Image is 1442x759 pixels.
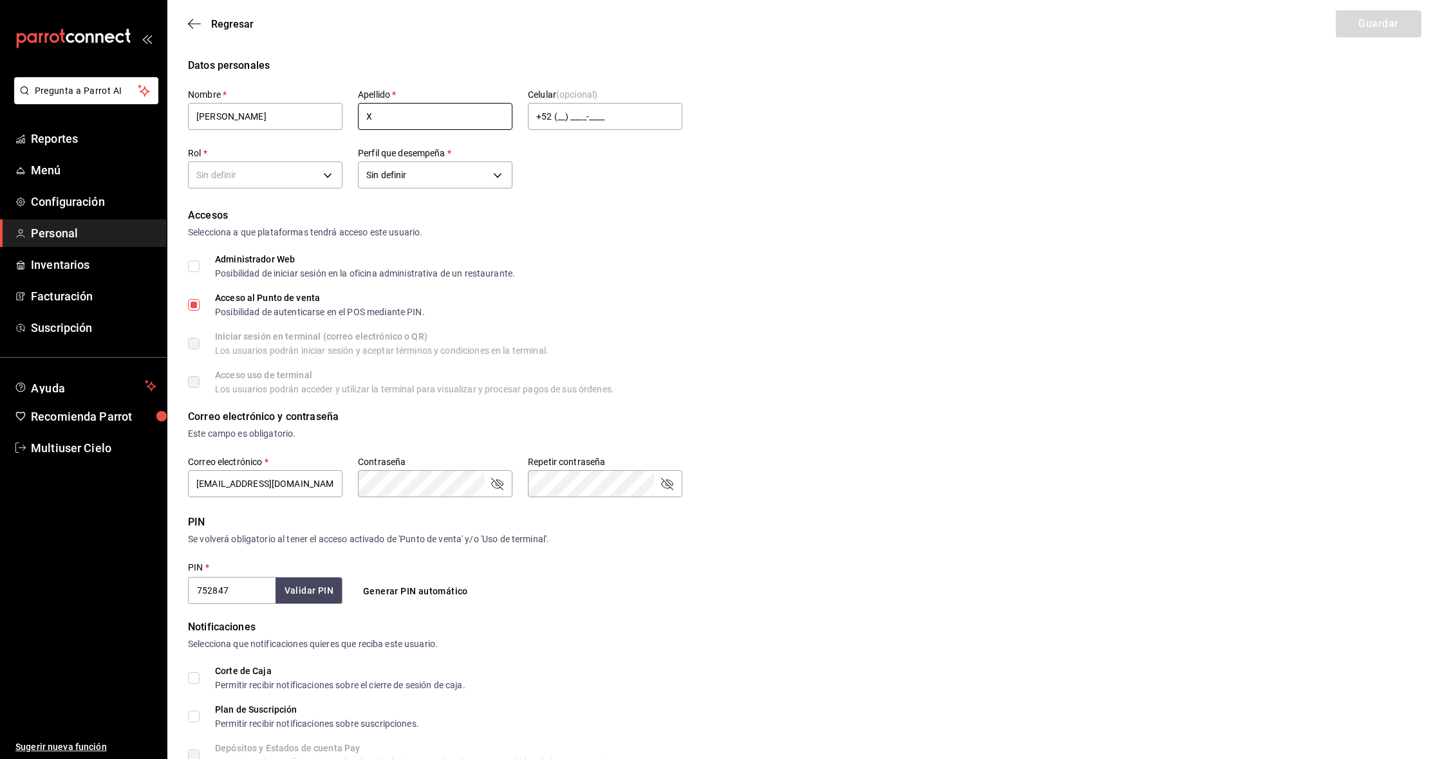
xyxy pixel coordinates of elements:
[188,457,342,466] label: Correo electrónico
[188,619,1421,635] div: Notificaciones
[215,681,465,690] div: Permitir recibir notificaciones sobre el cierre de sesión de caja.
[276,578,342,604] button: Validar PIN
[31,161,156,179] span: Menú
[188,161,342,188] div: Sin definir
[31,256,156,273] span: Inventarios
[215,385,614,394] div: Los usuarios podrán acceder y utilizar la terminal para visualizar y procesar pagos de sus órdenes.
[31,193,156,210] span: Configuración
[188,563,209,572] label: PIN
[14,77,158,104] button: Pregunta a Parrot AI
[31,378,140,394] span: Ayuda
[215,307,425,316] div: Posibilidad de autenticarse en el POS mediante PIN.
[31,439,156,457] span: Multiuser Cielo
[188,226,1421,239] div: Selecciona a que plataformas tendrá acceso este usuario.
[215,255,515,264] div: Administrador Web
[556,89,597,100] span: (opcional)
[188,90,342,99] label: Nombre
[215,269,515,278] div: Posibilidad de iniciar sesión en la oficina administrativa de un restaurante.
[659,476,675,491] button: passwordField
[188,409,1421,425] div: Correo electrónico y contraseña
[215,705,419,714] div: Plan de Suscripción
[9,93,158,107] a: Pregunta a Parrot AI
[15,740,156,754] span: Sugerir nueva función
[489,476,505,491] button: passwordField
[188,149,342,158] label: Rol
[188,577,276,604] input: 3 a 6 dígitos
[215,346,548,355] div: Los usuarios podrán iniciar sesión y aceptar términos y condiciones en la terminal.
[188,427,1421,441] div: Este campo es obligatorio.
[215,666,465,675] div: Corte de Caja
[358,149,512,158] label: Perfil que desempeña
[215,332,548,341] div: Iniciar sesión en terminal (correo electrónico o QR)
[215,719,419,728] div: Permitir recibir notificaciones sobre suscripciones.
[142,33,152,44] button: open_drawer_menu
[31,224,156,242] span: Personal
[35,84,138,98] span: Pregunta a Parrot AI
[31,288,156,305] span: Facturación
[528,457,682,466] label: Repetir contraseña
[188,470,342,497] input: ejemplo@gmail.com
[528,90,682,99] label: Celular
[188,18,254,30] button: Regresar
[188,58,1421,73] div: Datos personales
[215,293,425,302] div: Acceso al Punto de venta
[358,580,473,603] button: Generar PIN automático
[358,161,512,188] div: Sin definir
[31,319,156,336] span: Suscripción
[188,533,1421,546] div: Se volverá obligatorio al tener el acceso activado de 'Punto de venta' y/o 'Uso de terminal'.
[215,744,659,753] div: Depósitos y Estados de cuenta Pay
[188,637,1421,651] div: Selecciona que notificaciones quieres que reciba este usuario.
[188,208,1421,223] div: Accesos
[31,130,156,147] span: Reportes
[188,515,1421,530] div: PIN
[211,18,254,30] span: Regresar
[358,457,512,466] label: Contraseña
[31,408,156,425] span: Recomienda Parrot
[358,90,512,99] label: Apellido
[215,370,614,379] div: Acceso uso de terminal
